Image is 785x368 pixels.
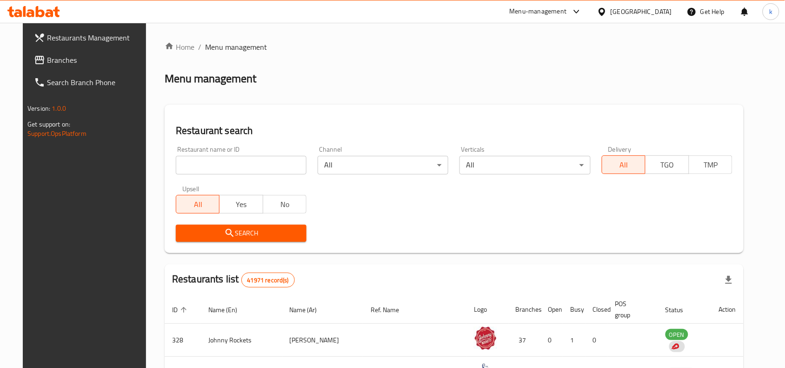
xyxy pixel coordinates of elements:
[608,146,632,153] label: Delivery
[165,71,256,86] h2: Menu management
[466,295,508,324] th: Logo
[27,49,154,71] a: Branches
[176,225,306,242] button: Search
[508,295,541,324] th: Branches
[165,324,201,357] td: 328
[611,7,672,17] div: [GEOGRAPHIC_DATA]
[718,269,740,291] div: Export file
[669,341,685,352] div: Indicates that the vendor menu management has been moved to DH Catalog service
[689,155,732,174] button: TMP
[290,304,329,315] span: Name (Ar)
[371,304,411,315] span: Ref. Name
[47,32,146,43] span: Restaurants Management
[165,41,744,53] nav: breadcrumb
[267,198,303,211] span: No
[769,7,772,17] span: k
[201,324,282,357] td: Johnny Rockets
[183,227,299,239] span: Search
[282,324,363,357] td: [PERSON_NAME]
[508,324,541,357] td: 37
[172,304,190,315] span: ID
[585,295,608,324] th: Closed
[27,118,70,130] span: Get support on:
[198,41,201,53] li: /
[47,77,146,88] span: Search Branch Phone
[541,295,563,324] th: Open
[649,158,685,172] span: TGO
[47,54,146,66] span: Branches
[665,304,696,315] span: Status
[606,158,642,172] span: All
[665,329,688,340] span: OPEN
[165,41,194,53] a: Home
[208,304,249,315] span: Name (En)
[176,156,306,174] input: Search for restaurant name or ID..
[541,324,563,357] td: 0
[242,276,294,285] span: 41971 record(s)
[176,124,732,138] h2: Restaurant search
[459,156,590,174] div: All
[172,272,295,288] h2: Restaurants list
[219,195,263,214] button: Yes
[563,324,585,357] td: 1
[263,195,306,214] button: No
[52,102,66,114] span: 1.0.0
[510,6,567,17] div: Menu-management
[241,273,295,288] div: Total records count
[615,298,647,321] span: POS group
[585,324,608,357] td: 0
[27,71,154,94] a: Search Branch Phone
[563,295,585,324] th: Busy
[205,41,267,53] span: Menu management
[645,155,689,174] button: TGO
[318,156,448,174] div: All
[180,198,216,211] span: All
[602,155,645,174] button: All
[27,102,50,114] span: Version:
[27,27,154,49] a: Restaurants Management
[27,127,86,140] a: Support.OpsPlatform
[693,158,729,172] span: TMP
[182,186,200,192] label: Upsell
[671,342,679,351] img: delivery hero logo
[176,195,220,214] button: All
[712,295,744,324] th: Action
[474,327,497,350] img: Johnny Rockets
[223,198,259,211] span: Yes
